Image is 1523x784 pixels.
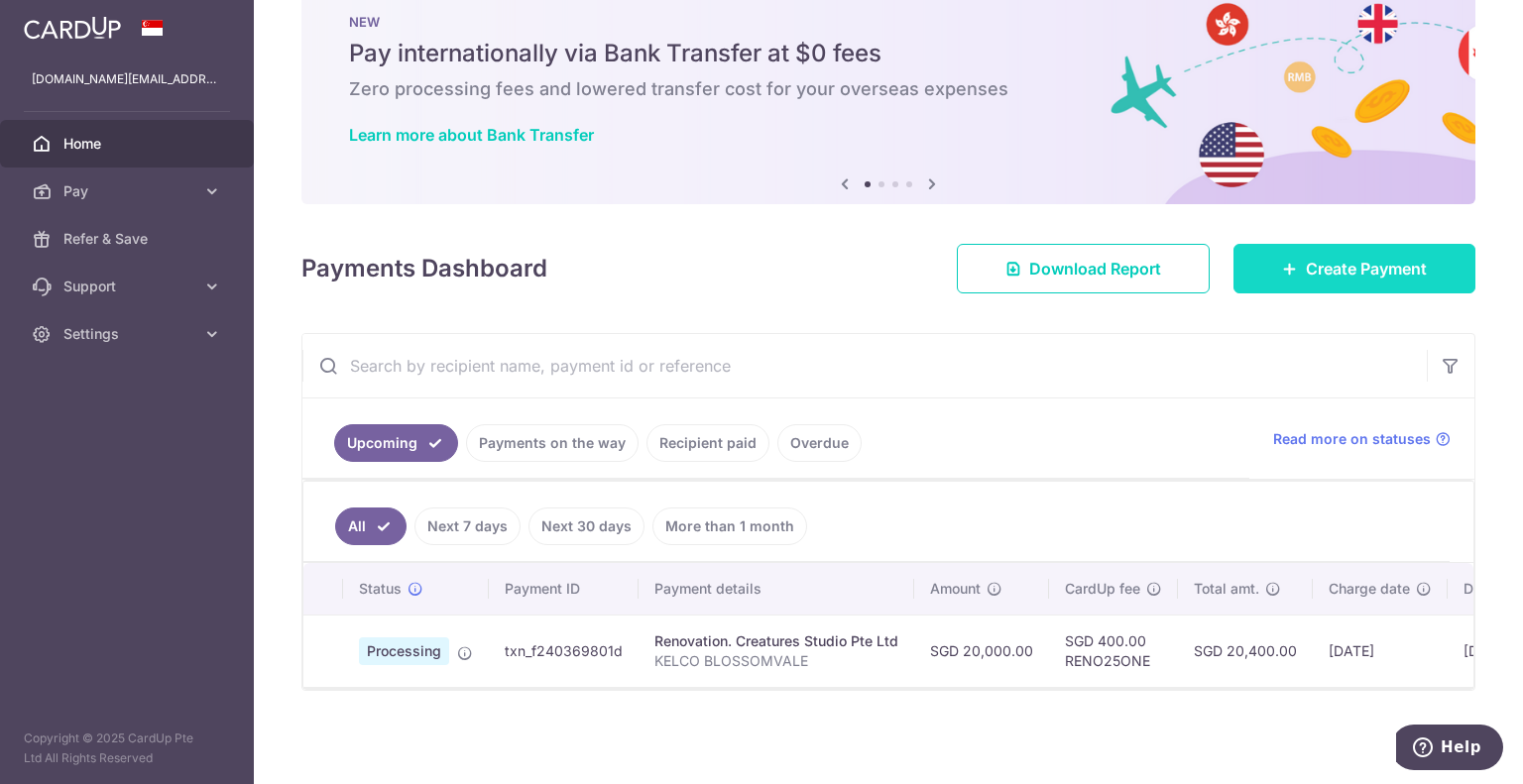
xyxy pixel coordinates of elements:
span: CardUp fee [1065,579,1140,599]
span: Refer & Save [63,229,194,249]
a: Upcoming [334,424,458,462]
p: NEW [349,14,1428,30]
td: SGD 20,400.00 [1178,615,1313,687]
span: Total amt. [1194,579,1259,599]
span: Create Payment [1306,257,1427,280]
a: Next 7 days [414,507,521,545]
span: Read more on statuses [1273,429,1431,449]
span: Download Report [1029,257,1161,280]
span: Processing [359,637,449,665]
a: All [335,507,407,545]
span: Amount [930,579,981,599]
a: Read more on statuses [1273,429,1451,449]
a: More than 1 month [652,507,807,545]
p: [DOMAIN_NAME][EMAIL_ADDRESS][DOMAIN_NAME] [32,69,222,89]
th: Payment details [639,563,914,615]
td: SGD 20,000.00 [914,615,1049,687]
a: Recipient paid [646,424,769,462]
a: Learn more about Bank Transfer [349,125,594,145]
span: Support [63,277,194,296]
h6: Zero processing fees and lowered transfer cost for your overseas expenses [349,77,1428,101]
span: Settings [63,324,194,344]
div: Renovation. Creatures Studio Pte Ltd [654,631,898,651]
td: txn_f240369801d [489,615,639,687]
td: SGD 400.00 RENO25ONE [1049,615,1178,687]
span: Charge date [1329,579,1410,599]
a: Payments on the way [466,424,639,462]
span: Pay [63,181,194,201]
h5: Pay internationally via Bank Transfer at $0 fees [349,38,1428,69]
span: Due date [1464,579,1523,599]
td: [DATE] [1313,615,1448,687]
span: Home [63,134,194,154]
a: Next 30 days [528,507,644,545]
th: Payment ID [489,563,639,615]
span: Status [359,579,402,599]
a: Overdue [777,424,862,462]
a: Download Report [957,244,1210,293]
h4: Payments Dashboard [301,251,547,286]
a: Create Payment [1233,244,1475,293]
input: Search by recipient name, payment id or reference [302,334,1427,397]
img: CardUp [24,16,121,40]
iframe: Opens a widget where you can find more information [1396,725,1503,774]
p: KELCO BLOSSOMVALE [654,651,898,671]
